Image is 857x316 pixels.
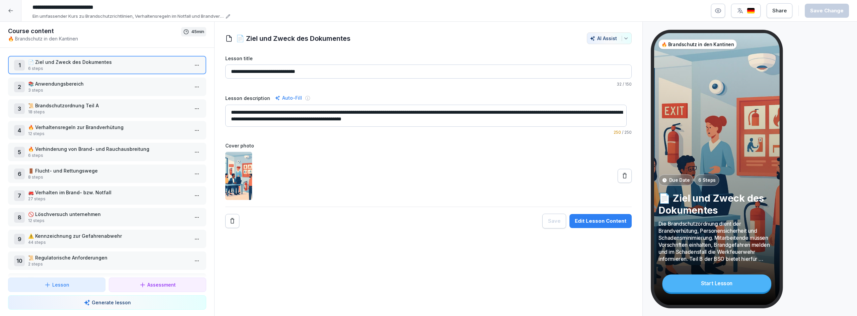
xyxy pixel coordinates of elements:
p: 📚 Anwendungsbereich [28,80,189,87]
div: 8 [14,212,25,223]
p: Due Date [669,177,690,183]
div: 7 [14,190,25,201]
div: 2📚 Anwendungsbereich3 steps [8,78,206,96]
div: 2 [14,82,25,92]
p: ⚠️ Kennzeichnung zur Gefahrenabwehr [28,232,189,239]
label: Cover photo [225,142,632,149]
div: Save [548,217,560,225]
div: AI Assist [590,35,629,41]
p: 🔥 Verhinderung von Brand- und Rauchausbreitung [28,145,189,152]
p: / 150 [225,81,632,87]
p: 45 min [191,28,204,35]
button: Share [767,3,792,18]
h1: Course content [8,27,181,35]
p: 2 steps [28,261,189,267]
p: 6 Steps [698,177,716,183]
span: 250 [614,130,621,135]
p: 27 steps [28,196,189,202]
p: 🚫 Löschversuch unternehmen [28,211,189,218]
div: Share [772,7,787,14]
button: AI Assist [587,32,632,44]
p: Die Brandschutzordnung dient der Brandverhütung, Personensicherheit und Schadensminimierung. Mita... [658,220,775,262]
p: 📜 Brandschutzordnung Teil A [28,102,189,109]
p: 📄 Ziel und Zweck des Dokumentes [658,192,775,216]
p: 🔥 Brandschutz in den Kantinen [8,35,181,42]
div: 10📜 Regulatorische Anforderungen2 steps [8,251,206,270]
button: Edit Lesson Content [569,214,632,228]
div: 5 [14,147,25,157]
p: / 250 [225,129,632,135]
p: 12 steps [28,131,189,137]
div: 1📄 Ziel und Zweck des Dokumentes6 steps [8,56,206,74]
p: 🔥 Brandschutz in den Kantinen [661,41,734,47]
p: 🚪 Flucht- und Rettungswege [28,167,189,174]
p: 44 steps [28,239,189,245]
div: 3📜 Brandschutzordnung Teil A18 steps [8,99,206,118]
label: Lesson title [225,55,632,62]
h1: 📄 Ziel und Zweck des Dokumentes [236,33,350,43]
p: 🔥 Verhaltensregeln zur Brandverhütung [28,124,189,131]
div: 4 [14,125,25,136]
button: Generate lesson [8,295,206,310]
div: 5🔥 Verhinderung von Brand- und Rauchausbreitung6 steps [8,143,206,161]
p: 6 steps [28,66,189,72]
p: Generate lesson [92,299,131,306]
button: Save Change [805,4,849,18]
p: 8 steps [28,174,189,180]
div: 9 [14,234,25,244]
p: Lesson [52,281,69,288]
div: 4🔥 Verhaltensregeln zur Brandverhütung12 steps [8,121,206,139]
p: Assessment [147,281,176,288]
p: 📄 Ziel und Zweck des Dokumentes [28,59,189,66]
button: Remove [225,214,239,228]
p: 18 steps [28,109,189,115]
div: 6 [14,169,25,179]
label: Lesson description [225,95,270,102]
button: Save [542,214,566,228]
p: 6 steps [28,152,189,159]
p: Ein umfassender Kurs zu Brandschutzrichtlinien, Verhaltensregeln im Notfall und Brandverhütung. E... [32,13,224,20]
div: 1 [14,60,25,71]
div: Save Change [810,7,844,14]
span: 32 [617,82,622,87]
div: Edit Lesson Content [575,217,626,225]
img: jeh1xplkbc3i1fnitr0krfry.png [225,152,252,200]
p: 📜 Regulatorische Anforderungen [28,254,189,261]
div: Start Lesson [662,275,771,292]
p: 3 steps [28,87,189,93]
div: 9⚠️ Kennzeichnung zur Gefahrenabwehr44 steps [8,230,206,248]
div: 6🚪 Flucht- und Rettungswege8 steps [8,165,206,183]
img: de.svg [747,8,755,14]
button: Lesson [8,278,105,292]
p: 12 steps [28,218,189,224]
div: 3 [14,103,25,114]
div: 10 [14,255,25,266]
p: 🚒 Verhalten im Brand- bzw. Notfall [28,189,189,196]
div: Auto-Fill [274,94,303,102]
div: 7🚒 Verhalten im Brand- bzw. Notfall27 steps [8,186,206,205]
div: 8🚫 Löschversuch unternehmen12 steps [8,208,206,226]
button: Assessment [109,278,206,292]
